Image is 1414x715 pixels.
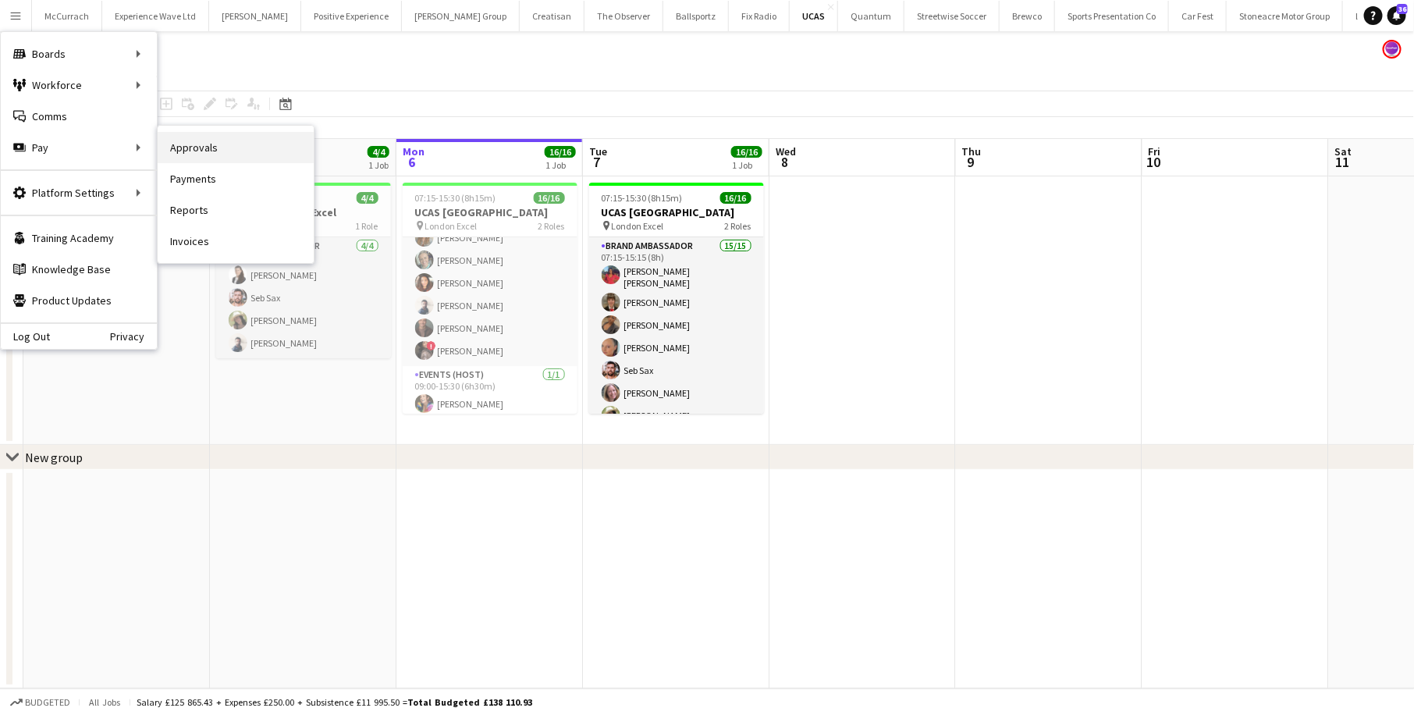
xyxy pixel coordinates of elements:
a: Approvals [158,132,314,163]
span: 7 [587,153,607,171]
span: London Excel [612,220,664,232]
app-card-role: Brand Ambassador4/416:00-20:00 (4h)[PERSON_NAME]Seb Sax[PERSON_NAME][PERSON_NAME] [216,237,391,358]
span: 4/4 [357,192,378,204]
span: 16/16 [534,192,565,204]
span: Mon [403,144,425,158]
button: Quantum [838,1,904,31]
button: UCAS [790,1,838,31]
span: 6 [400,153,425,171]
button: Creatisan [520,1,584,31]
button: Sports Presentation Co [1055,1,1169,31]
app-user-avatar: Sophie Barnes [1383,40,1402,59]
a: Training Academy [1,222,157,254]
div: Platform Settings [1,177,157,208]
span: 11 [1333,153,1352,171]
a: Product Updates [1,285,157,316]
div: Salary £125 865.43 + Expenses £250.00 + Subsistence £11 995.50 = [137,696,532,708]
span: 16/16 [545,146,576,158]
span: ! [427,341,436,350]
div: Boards [1,38,157,69]
span: 16/16 [720,192,751,204]
button: Budgeted [8,694,73,711]
button: Ballsportz [663,1,729,31]
button: Fix Radio [729,1,790,31]
a: 36 [1387,6,1406,25]
span: Total Budgeted £138 110.93 [407,696,532,708]
a: Invoices [158,226,314,257]
button: Brewco [1000,1,1055,31]
app-job-card: 16:00-20:00 (4h)4/4UCAS London at Excel London Excel1 RoleBrand Ambassador4/416:00-20:00 (4h)[PER... [216,183,391,358]
app-card-role: Events (Host)1/109:00-15:30 (6h30m)[PERSON_NAME] [403,366,577,419]
span: 16/16 [731,146,762,158]
span: 9 [960,153,982,171]
span: Sat [1335,144,1352,158]
button: [PERSON_NAME] Group [402,1,520,31]
h3: UCAS [GEOGRAPHIC_DATA] [589,205,764,219]
button: The Observer [584,1,663,31]
a: Payments [158,163,314,194]
app-card-role: Brand Ambassador15/1507:15-15:15 (8h)[PERSON_NAME] [PERSON_NAME][PERSON_NAME][PERSON_NAME][PERSON... [589,237,764,612]
span: 36 [1397,4,1408,14]
span: All jobs [86,696,123,708]
div: Workforce [1,69,157,101]
div: 1 Job [545,159,575,171]
button: Streetwise Soccer [904,1,1000,31]
a: Log Out [1,330,50,343]
div: 1 Job [368,159,389,171]
span: Budgeted [25,697,70,708]
h3: UCAS [GEOGRAPHIC_DATA] [403,205,577,219]
button: McCurrach [32,1,102,31]
span: Wed [776,144,796,158]
button: Positive Experience [301,1,402,31]
button: [PERSON_NAME] [209,1,301,31]
span: 07:15-15:30 (8h15m) [415,192,496,204]
div: 1 Job [732,159,762,171]
button: Experience Wave Ltd [102,1,209,31]
span: London Excel [425,220,478,232]
button: Car Fest [1169,1,1227,31]
app-job-card: 07:15-15:30 (8h15m)16/16UCAS [GEOGRAPHIC_DATA] London Excel2 Roles[PERSON_NAME][PERSON_NAME][PERS... [403,183,577,414]
span: 1 Role [356,220,378,232]
span: Tue [589,144,607,158]
a: Comms [1,101,157,132]
app-job-card: 07:15-15:30 (8h15m)16/16UCAS [GEOGRAPHIC_DATA] London Excel2 RolesBrand Ambassador15/1507:15-15:1... [589,183,764,414]
a: Knowledge Base [1,254,157,285]
span: 2 Roles [725,220,751,232]
span: Fri [1149,144,1161,158]
span: Thu [962,144,982,158]
div: Pay [1,132,157,163]
span: 07:15-15:30 (8h15m) [602,192,683,204]
button: Stoneacre Motor Group [1227,1,1343,31]
span: 2 Roles [538,220,565,232]
span: 4/4 [368,146,389,158]
a: Reports [158,194,314,226]
a: Privacy [110,330,157,343]
span: 8 [773,153,796,171]
span: 10 [1146,153,1161,171]
div: New group [25,450,83,465]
